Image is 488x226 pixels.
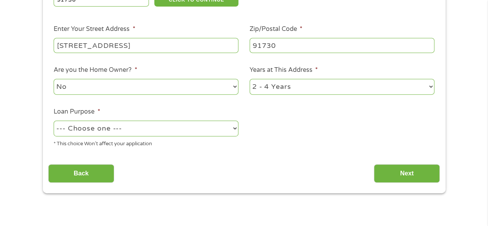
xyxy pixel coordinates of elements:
[54,138,238,148] div: * This choice Won’t affect your application
[250,25,302,33] label: Zip/Postal Code
[54,66,137,74] label: Are you the Home Owner?
[54,108,100,116] label: Loan Purpose
[54,25,135,33] label: Enter Your Street Address
[374,164,440,183] input: Next
[250,66,318,74] label: Years at This Address
[54,38,238,53] input: 1 Main Street
[48,164,114,183] input: Back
